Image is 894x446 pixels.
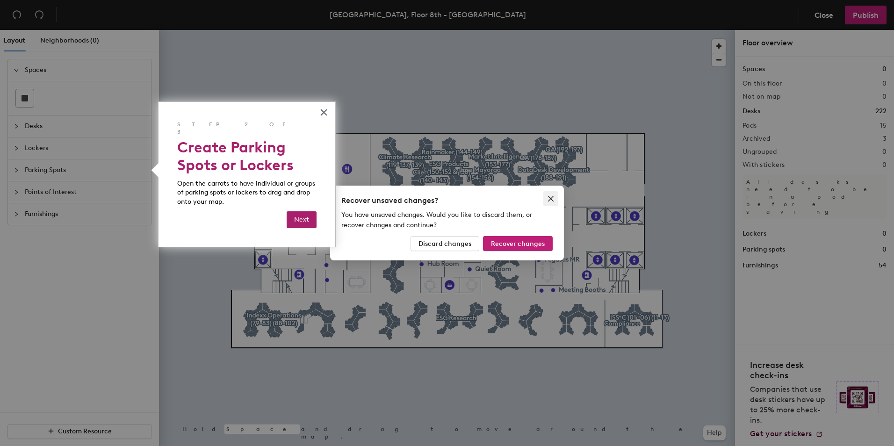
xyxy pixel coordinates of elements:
p: Open the carrots to have individual or groups of parking spots or lockers to drag and drop onto y... [177,179,317,207]
button: Next [287,211,317,228]
button: Discard changes [411,236,479,251]
span: Discard changes [418,240,471,248]
button: Close [319,105,328,120]
button: Recover changes [483,236,553,251]
span: You have unsaved changes. Would you like to discard them, or recover changes and continue? [341,211,532,229]
h2: Create Parking Spots or Lockers [177,138,317,174]
button: Close [543,191,558,206]
span: Recover changes [491,240,545,248]
div: Recover unsaved changes? [341,195,553,206]
span: Close [543,195,558,202]
p: Step 2 of 3 [177,121,317,137]
span: close [547,195,555,202]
